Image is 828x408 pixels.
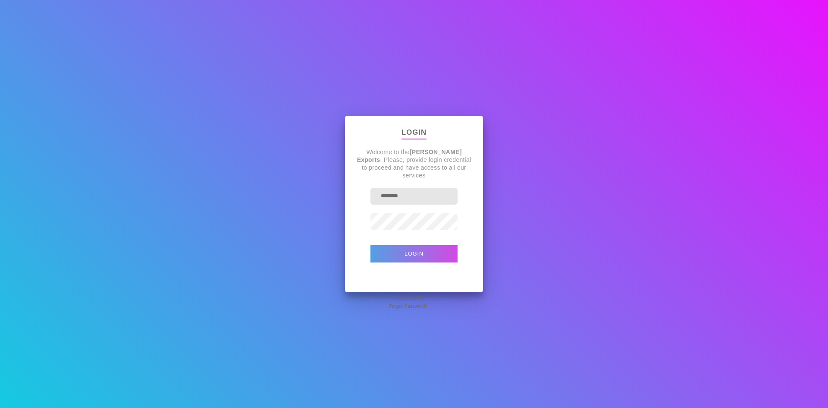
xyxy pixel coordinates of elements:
[355,148,473,179] p: Welcome to the . Please, provide login credential to proceed and have access to all our services
[389,302,427,310] span: Forgot Password?
[401,127,427,139] p: Login
[393,294,424,302] span: Remember Me
[370,245,458,263] button: Login
[357,149,462,163] strong: [PERSON_NAME] Exports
